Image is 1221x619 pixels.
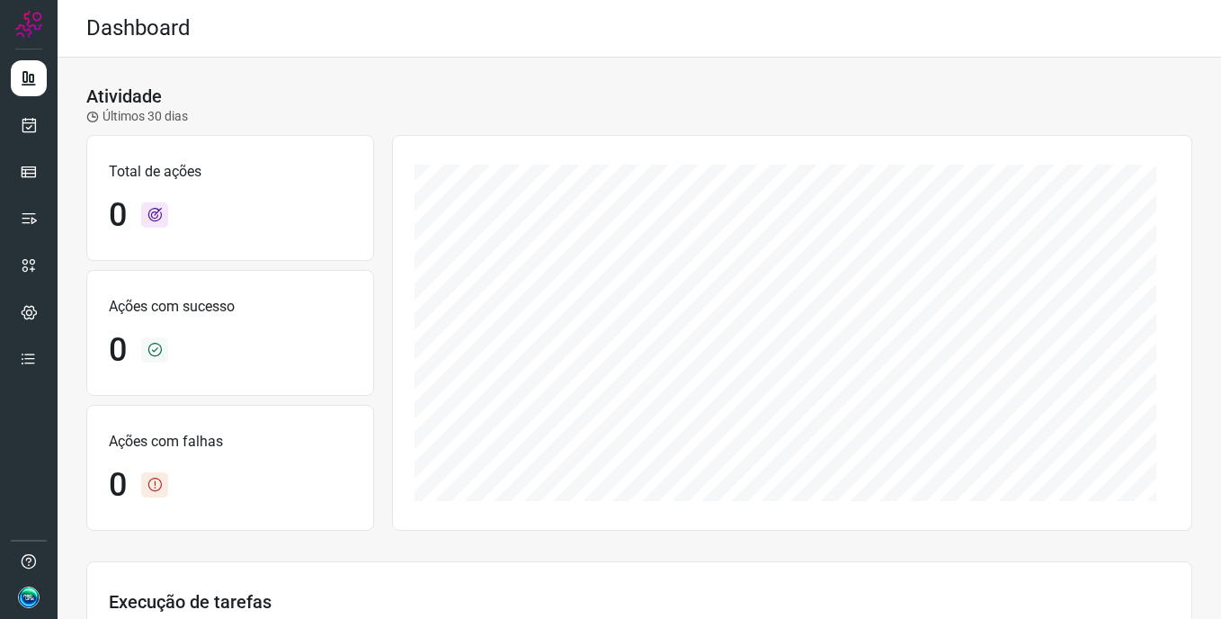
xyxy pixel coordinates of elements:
[109,296,352,318] p: Ações com sucesso
[109,331,127,370] h1: 0
[109,431,352,453] p: Ações com falhas
[86,107,188,126] p: Últimos 30 dias
[86,15,191,41] h2: Dashboard
[109,161,352,183] p: Total de ações
[109,196,127,235] h1: 0
[86,85,162,107] h3: Atividade
[109,591,1170,613] h3: Execução de tarefas
[15,11,42,38] img: Logo
[109,466,127,505] h1: 0
[18,587,40,608] img: 688dd65d34f4db4d93ce8256e11a8269.jpg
